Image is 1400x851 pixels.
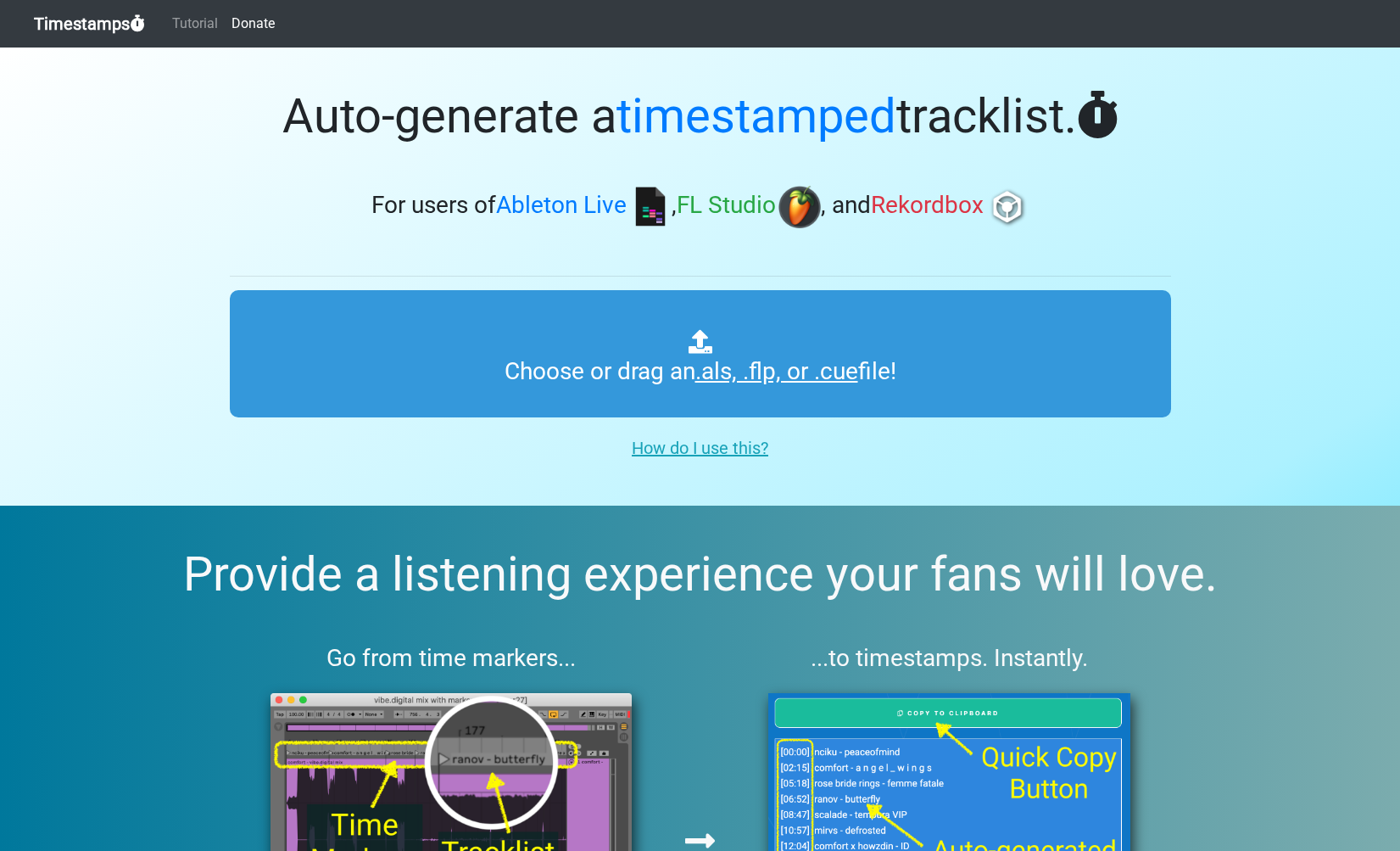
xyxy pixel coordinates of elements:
[230,88,1171,145] h1: Auto-generate a tracklist.
[165,7,225,41] a: Tutorial
[230,186,1171,228] h3: For users of , , and
[496,192,627,220] span: Ableton Live
[41,546,1359,603] h2: Provide a listening experience your fans will love.
[629,186,672,228] img: ableton.png
[225,7,282,41] a: Donate
[34,7,145,41] a: Timestamps
[871,192,984,220] span: Rekordbox
[616,88,896,144] span: timestamped
[230,644,673,673] h3: Go from time markers...
[677,192,776,220] span: FL Studio
[728,644,1171,673] h3: ...to timestamps. Instantly.
[778,186,821,228] img: fl.png
[986,186,1029,228] img: rb.png
[632,438,768,458] u: How do I use this?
